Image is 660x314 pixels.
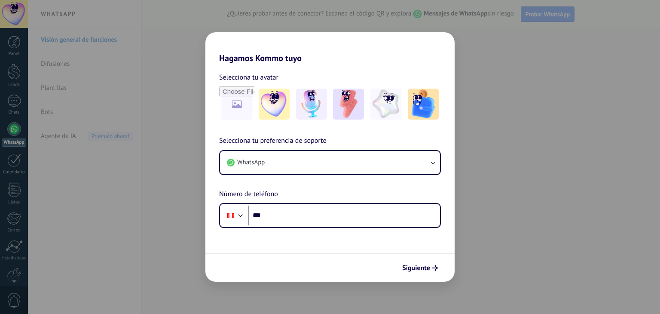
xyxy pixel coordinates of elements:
[219,72,278,83] span: Selecciona tu avatar
[237,158,265,167] span: WhatsApp
[370,89,401,120] img: -4.jpeg
[259,89,290,120] img: -1.jpeg
[333,89,364,120] img: -3.jpeg
[205,32,455,63] h2: Hagamos Kommo tuyo
[402,265,430,271] span: Siguiente
[219,135,327,147] span: Selecciona tu preferencia de soporte
[296,89,327,120] img: -2.jpeg
[223,206,239,225] div: Peru: + 51
[219,189,278,200] span: Número de teléfono
[408,89,439,120] img: -5.jpeg
[398,261,442,275] button: Siguiente
[220,151,440,174] button: WhatsApp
